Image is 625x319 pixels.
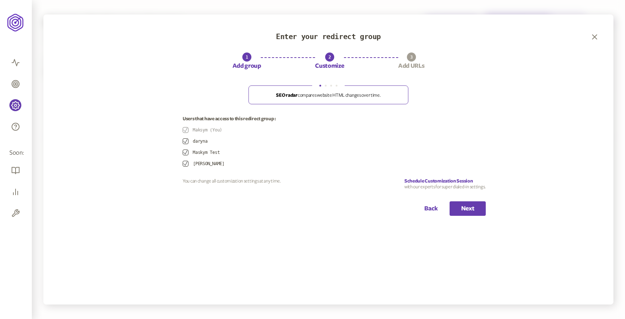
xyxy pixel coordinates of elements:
[58,33,599,41] h1: Enter your redirect group
[450,201,486,216] button: Next
[410,55,413,60] span: 3
[424,201,438,216] button: Back
[9,149,22,157] span: Soon:
[183,178,281,190] span: You can change all customization settings at any time.
[183,116,486,122] p: Users that have access to this redirect group :
[256,92,401,98] p: compares website HTML changes over time.
[328,55,331,60] span: 2
[193,150,220,155] span: Maskym Test
[193,138,208,144] span: daryna
[404,184,486,189] span: with our experts for super dialed-in settings.
[246,55,248,60] span: 1
[193,161,225,167] span: [PERSON_NAME]
[404,179,473,184] a: Schedule Customization Session
[276,93,297,98] b: SEO radar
